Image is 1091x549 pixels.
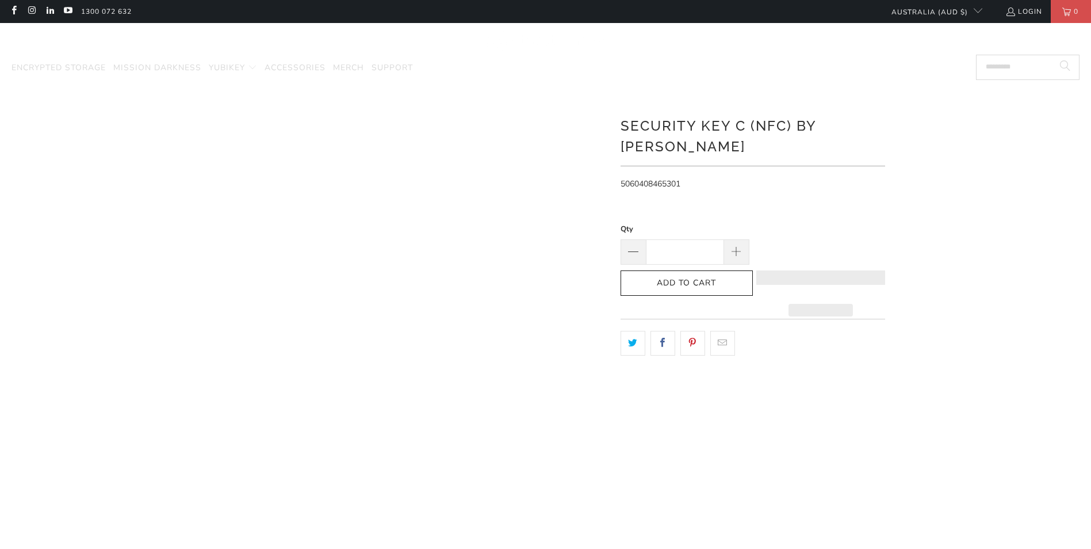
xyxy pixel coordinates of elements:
[333,55,364,82] a: Merch
[621,270,753,296] button: Add to Cart
[265,62,326,73] span: Accessories
[680,331,705,355] a: Share this on Pinterest
[976,55,1079,80] input: Search...
[63,7,72,16] a: Trust Panda Australia on YouTube
[1005,5,1042,18] a: Login
[1051,55,1079,80] button: Search
[45,7,55,16] a: Trust Panda Australia on LinkedIn
[650,331,675,355] a: Share this on Facebook
[81,5,132,18] a: 1300 072 632
[26,7,36,16] a: Trust Panda Australia on Instagram
[113,62,201,73] span: Mission Darkness
[12,55,413,82] nav: Translation missing: en.navigation.header.main_nav
[372,62,413,73] span: Support
[12,55,106,82] a: Encrypted Storage
[621,113,885,157] h1: Security Key C (NFC) by [PERSON_NAME]
[333,62,364,73] span: Merch
[621,331,645,355] a: Share this on Twitter
[633,279,741,288] span: Add to Cart
[209,55,257,82] summary: YubiKey
[113,55,201,82] a: Mission Darkness
[372,55,413,82] a: Support
[621,223,749,235] label: Qty
[209,62,245,73] span: YubiKey
[12,62,106,73] span: Encrypted Storage
[621,178,680,189] span: 5060408465301
[9,7,18,16] a: Trust Panda Australia on Facebook
[487,29,604,52] img: Trust Panda Australia
[710,331,735,355] a: Email this to a friend
[265,55,326,82] a: Accessories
